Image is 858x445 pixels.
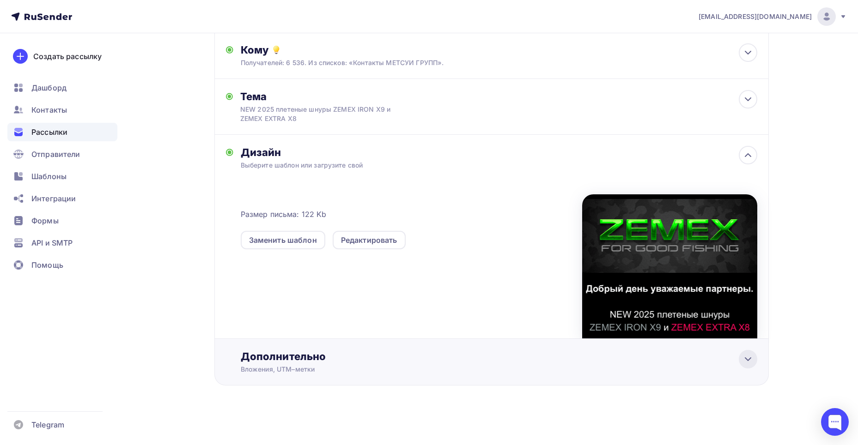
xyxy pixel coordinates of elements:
div: Дизайн [241,146,757,159]
a: Формы [7,211,117,230]
div: Дополнительно [241,350,757,363]
a: Шаблоны [7,167,117,186]
a: [EMAIL_ADDRESS][DOMAIN_NAME] [699,7,847,26]
div: Редактировать [341,235,397,246]
span: Интеграции [31,193,76,204]
span: Формы [31,215,59,226]
span: Размер письма: 122 Kb [241,209,327,220]
span: [EMAIL_ADDRESS][DOMAIN_NAME] [699,12,812,21]
div: Тема [240,90,423,103]
div: Получателей: 6 536. Из списков: «Контакты МЕТСУИ ГРУПП». [241,58,706,67]
div: Выберите шаблон или загрузите свой [241,161,706,170]
span: Контакты [31,104,67,115]
div: Создать рассылку [33,51,102,62]
span: Помощь [31,259,63,271]
a: Рассылки [7,123,117,141]
div: NEW 2025 плетеные шнуры ZEMEX IRON X9 и ZEMEX EXTRA X8 [240,105,405,123]
div: Вложения, UTM–метки [241,365,706,374]
span: Telegram [31,419,64,430]
span: Отправители [31,149,80,160]
span: Дашборд [31,82,67,93]
a: Контакты [7,101,117,119]
span: API и SMTP [31,237,73,248]
a: Отправители [7,145,117,163]
div: Кому [241,43,757,56]
span: Шаблоны [31,171,67,182]
a: Дашборд [7,78,117,97]
span: Рассылки [31,126,67,138]
div: Заменить шаблон [249,235,317,246]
